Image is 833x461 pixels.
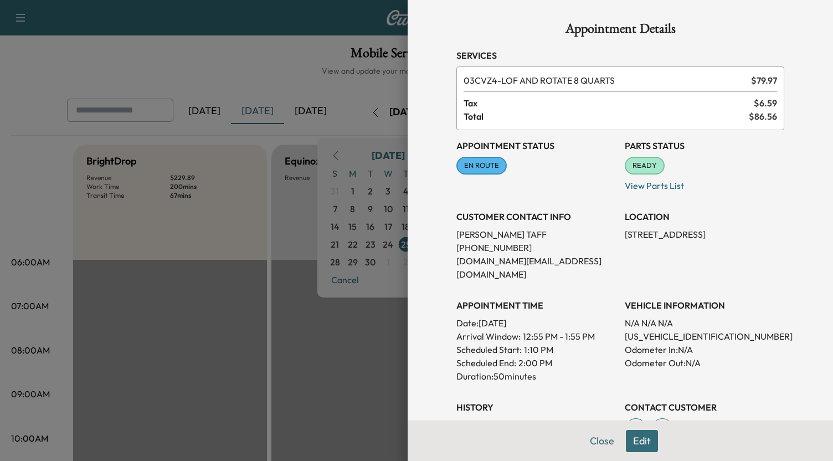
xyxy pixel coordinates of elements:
p: Scheduled End: [456,356,516,370]
h1: Appointment Details [456,22,784,40]
h3: CONTACT CUSTOMER [625,401,784,414]
button: Edit [626,430,658,452]
span: EN ROUTE [457,160,506,171]
span: READY [626,160,664,171]
span: 12:55 PM - 1:55 PM [523,330,595,343]
span: $ 86.56 [749,110,777,123]
p: Arrival Window: [456,330,616,343]
p: Scheduled Start: [456,343,522,356]
h3: Appointment Status [456,139,616,152]
h3: History [456,401,616,414]
h3: Parts Status [625,139,784,152]
span: $ 6.59 [754,96,777,110]
p: Date: [DATE] [456,316,616,330]
span: $ 79.97 [751,74,777,87]
p: 2:00 PM [518,356,552,370]
h3: APPOINTMENT TIME [456,299,616,312]
h3: Services [456,49,784,62]
span: LOF AND ROTATE 8 QUARTS [464,74,747,87]
span: Total [464,110,749,123]
span: Tax [464,96,754,110]
p: 1:10 PM [524,343,553,356]
p: N/A N/A N/A [625,316,784,330]
p: [PHONE_NUMBER] [456,241,616,254]
p: [US_VEHICLE_IDENTIFICATION_NUMBER] [625,330,784,343]
p: Created By : [PERSON_NAME] [456,418,616,432]
p: Odometer In: N/A [625,343,784,356]
p: [DOMAIN_NAME][EMAIL_ADDRESS][DOMAIN_NAME] [456,254,616,281]
button: Close [583,430,621,452]
h3: VEHICLE INFORMATION [625,299,784,312]
p: Duration: 50 minutes [456,370,616,383]
p: [STREET_ADDRESS] [625,228,784,241]
h3: CUSTOMER CONTACT INFO [456,210,616,223]
p: Odometer Out: N/A [625,356,784,370]
p: View Parts List [625,175,784,192]
h3: LOCATION [625,210,784,223]
p: [PERSON_NAME] TAFF [456,228,616,241]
